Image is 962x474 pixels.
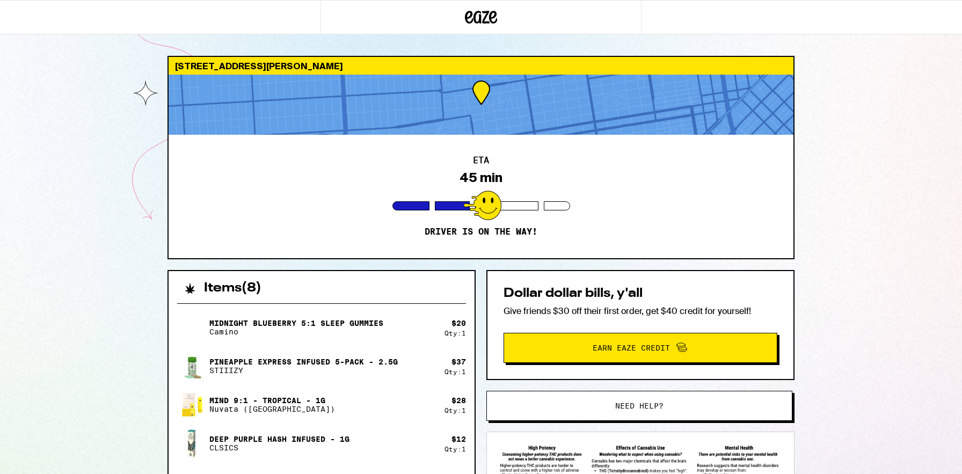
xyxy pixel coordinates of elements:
div: Qty: 1 [444,330,466,337]
div: [STREET_ADDRESS][PERSON_NAME] [169,57,793,75]
img: Pineapple Express Infused 5-Pack - 2.5g [177,351,207,381]
iframe: Opens a widget where you can find more information [893,442,951,469]
p: CLSICS [209,443,349,452]
div: $ 28 [451,396,466,405]
p: Midnight Blueberry 5:1 Sleep Gummies [209,319,383,327]
img: Mind 9:1 - Tropical - 1g [177,390,207,420]
p: Deep Purple Hash Infused - 1g [209,435,349,443]
img: Midnight Blueberry 5:1 Sleep Gummies [177,312,207,342]
p: Give friends $30 off their first order, get $40 credit for yourself! [504,305,777,317]
p: Mind 9:1 - Tropical - 1g [209,396,335,405]
h2: Items ( 8 ) [204,282,261,295]
p: Camino [209,327,383,336]
img: Deep Purple Hash Infused - 1g [177,428,207,458]
div: $ 20 [451,319,466,327]
h2: ETA [473,156,489,165]
div: Qty: 1 [444,368,466,375]
p: Driver is on the way! [425,227,537,237]
span: Need help? [615,402,664,410]
div: $ 12 [451,435,466,443]
button: Need help? [486,391,792,421]
div: 45 min [460,170,502,185]
p: Pineapple Express Infused 5-Pack - 2.5g [209,358,398,366]
button: Earn Eaze Credit [504,333,777,363]
h2: Dollar dollar bills, y'all [504,287,777,300]
div: $ 37 [451,358,466,366]
div: Qty: 1 [444,446,466,453]
p: STIIIZY [209,366,398,375]
div: Qty: 1 [444,407,466,414]
p: Nuvata ([GEOGRAPHIC_DATA]) [209,405,335,413]
span: Earn Eaze Credit [593,344,670,352]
